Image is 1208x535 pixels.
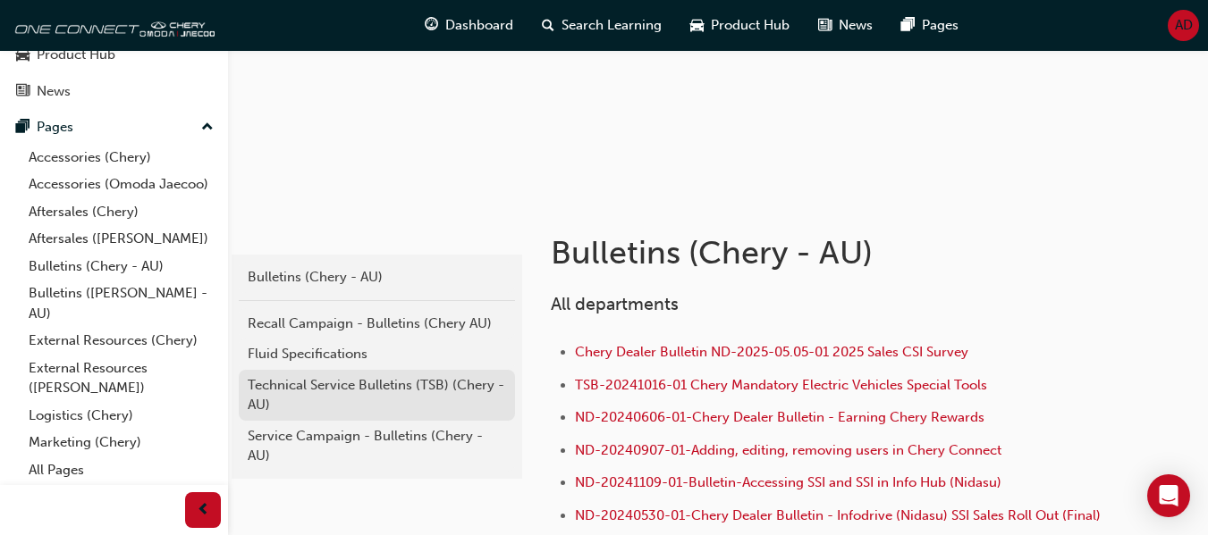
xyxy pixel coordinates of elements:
span: prev-icon [197,499,210,522]
div: Bulletins (Chery - AU) [248,267,506,288]
span: Pages [922,15,959,36]
button: Pages [7,111,221,144]
a: News [7,75,221,108]
h1: Bulletins (Chery - AU) [551,233,1072,272]
a: Service Campaign - Bulletins (Chery - AU) [239,421,515,472]
span: guage-icon [425,14,438,37]
span: car-icon [690,14,704,37]
a: pages-iconPages [887,7,973,44]
a: Chery Dealer Bulletin ND-2025-05.05-01 2025 Sales CSI Survey [575,344,968,360]
a: Bulletins ([PERSON_NAME] - AU) [21,280,221,327]
div: News [37,81,71,102]
a: All Pages [21,456,221,484]
a: Aftersales ([PERSON_NAME]) [21,225,221,253]
span: news-icon [818,14,832,37]
a: news-iconNews [804,7,887,44]
a: ND-20240606-01-Chery Dealer Bulletin - Earning Chery Rewards [575,409,984,425]
a: guage-iconDashboard [410,7,528,44]
a: Marketing (Chery) [21,429,221,456]
div: Recall Campaign - Bulletins (Chery AU) [248,313,506,334]
div: Product Hub [37,45,115,65]
a: Bulletins (Chery - AU) [21,253,221,280]
span: car-icon [16,47,30,63]
a: Accessories (Omoda Jaecoo) [21,171,221,198]
span: Product Hub [711,15,790,36]
div: Service Campaign - Bulletins (Chery - AU) [248,426,506,466]
img: oneconnect [9,7,215,43]
a: Recall Campaign - Bulletins (Chery AU) [239,308,515,339]
span: news-icon [16,84,30,100]
a: search-iconSearch Learning [528,7,676,44]
a: car-iconProduct Hub [676,7,804,44]
span: pages-icon [16,120,30,136]
span: Search Learning [562,15,662,36]
span: News [839,15,873,36]
div: Fluid Specifications [248,344,506,364]
a: TSB-20241016-01 Chery Mandatory Electric Vehicles Special Tools [575,377,987,393]
div: Open Intercom Messenger [1147,474,1190,517]
span: pages-icon [901,14,915,37]
span: All departments [551,294,679,314]
a: Product Hub [7,38,221,71]
span: Dashboard [445,15,513,36]
a: ND-20240530-01-Chery Dealer Bulletin - Infodrive (Nidasu) SSI Sales Roll Out (Final) [575,507,1101,523]
a: ND-20240907-01-Adding, editing, removing users in Chery Connect [575,442,1001,458]
a: Accessories (Chery) [21,144,221,171]
a: ND-20241109-01-Bulletin-Accessing SSI and SSI in Info Hub (Nidasu) [575,474,1001,490]
a: Logistics (Chery) [21,402,221,430]
a: External Resources (Chery) [21,327,221,355]
a: Technical Service Bulletins (TSB) (Chery - AU) [239,370,515,421]
span: search-icon [542,14,554,37]
a: Fluid Specifications [239,339,515,370]
a: Aftersales (Chery) [21,198,221,226]
a: Bulletins (Chery - AU) [239,262,515,293]
button: AD [1168,10,1199,41]
span: AD [1175,15,1193,36]
span: up-icon [201,116,214,139]
div: Technical Service Bulletins (TSB) (Chery - AU) [248,375,506,415]
a: External Resources ([PERSON_NAME]) [21,355,221,402]
div: Pages [37,117,73,138]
